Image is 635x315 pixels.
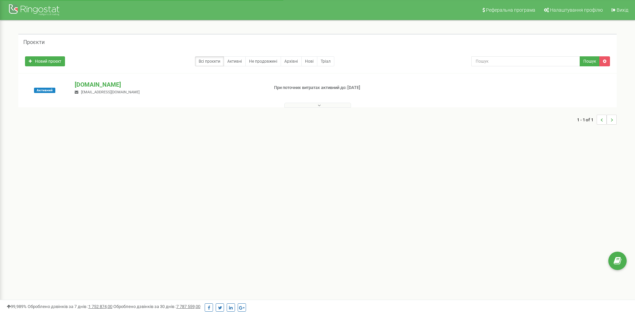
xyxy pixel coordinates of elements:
[7,304,27,309] span: 99,989%
[577,108,617,131] nav: ...
[245,56,281,66] a: Не продовжені
[23,39,45,45] h5: Проєкти
[25,56,65,66] a: Новий проєкт
[81,90,140,94] span: [EMAIL_ADDRESS][DOMAIN_NAME]
[75,80,263,89] p: [DOMAIN_NAME]
[176,304,200,309] u: 7 787 559,00
[580,56,600,66] button: Пошук
[317,56,334,66] a: Тріал
[550,7,603,13] span: Налаштування профілю
[301,56,317,66] a: Нові
[113,304,200,309] span: Оброблено дзвінків за 30 днів :
[224,56,246,66] a: Активні
[88,304,112,309] u: 1 752 874,00
[195,56,224,66] a: Всі проєкти
[34,88,55,93] span: Активний
[281,56,302,66] a: Архівні
[28,304,112,309] span: Оброблено дзвінків за 7 днів :
[471,56,580,66] input: Пошук
[274,85,413,91] p: При поточних витратах активний до: [DATE]
[486,7,535,13] span: Реферальна програма
[577,115,597,125] span: 1 - 1 of 1
[617,7,628,13] span: Вихід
